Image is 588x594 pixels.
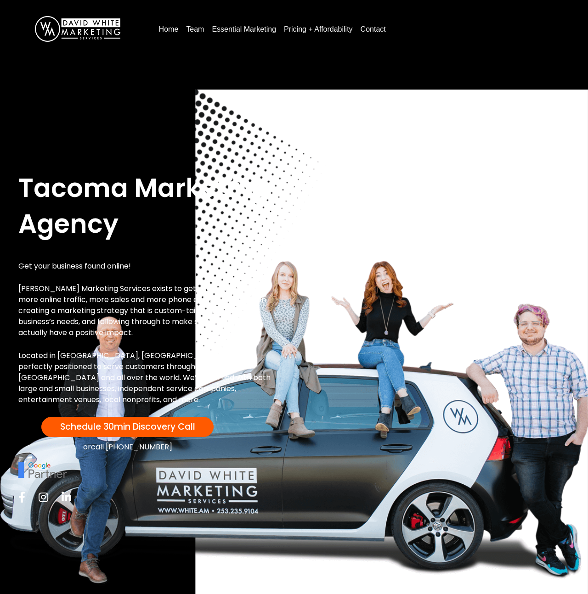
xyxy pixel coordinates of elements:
a: Schedule 30min Discovery Call [41,417,214,437]
p: [PERSON_NAME] Marketing Services exists to get you more leads, more online traffic, more sales an... [18,283,273,338]
a: call [PHONE_NUMBER] [91,442,172,452]
a: Team [182,22,208,37]
a: Pricing + Affordability [280,22,356,37]
a: DavidWhite-Marketing-Logo [35,24,120,32]
p: Get your business found online! [18,261,273,272]
p: Located in [GEOGRAPHIC_DATA], [GEOGRAPHIC_DATA], DWMS is perfectly positioned to serve customers ... [18,350,273,405]
picture: google-partner [18,465,67,473]
nav: Menu [155,22,570,37]
span: Tacoma Marketing Agency [18,170,269,242]
a: Contact [357,22,390,37]
a: Home [155,22,182,37]
div: or [18,442,237,453]
span: Schedule 30min Discovery Call [60,420,195,433]
a: Essential Marketing [208,22,280,37]
img: DavidWhite-Marketing-Logo [35,16,120,42]
img: google-partner [18,462,67,478]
